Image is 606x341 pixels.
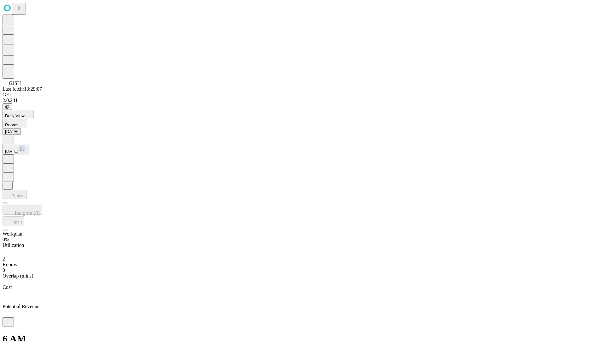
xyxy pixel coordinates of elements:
span: - [3,298,4,303]
span: Insights (0) [15,211,40,216]
span: Utilization [3,242,24,248]
span: 0% [3,237,9,242]
span: 2 [3,256,5,261]
span: - [3,279,4,284]
span: GJSH [9,81,21,86]
span: [DATE] [5,149,18,153]
span: Cost [3,284,12,290]
button: @ [3,103,12,110]
span: Daily View [5,113,25,118]
div: 2.0.241 [3,98,603,103]
span: Last fetch: 13:29:07 [3,86,42,92]
span: 0 [3,267,5,273]
span: Potential Revenue [3,304,39,309]
button: Daily View [3,110,33,119]
button: Fetch [3,216,24,225]
button: Rooms [3,119,27,128]
span: Rooms [3,262,17,267]
button: [DATE] [3,144,28,154]
button: [DATE] [3,128,21,135]
span: Rooms [5,123,18,127]
span: Workplan [3,231,22,236]
button: Insights (0) [3,205,42,215]
button: Predict [3,190,27,199]
div: GEI [3,92,603,98]
span: @ [5,104,9,109]
span: Overlap (mins) [3,273,33,278]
